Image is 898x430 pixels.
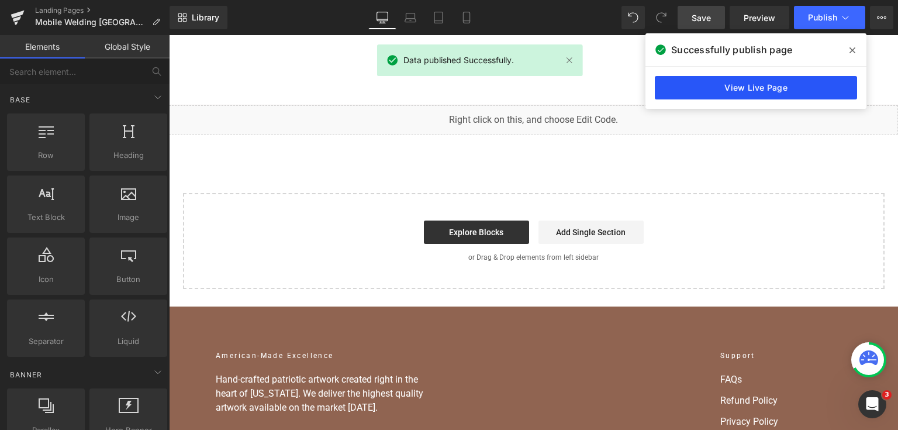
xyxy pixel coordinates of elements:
span: Save [692,12,711,24]
h2: American-Made Excellence [47,315,269,326]
a: View Live Page [655,76,857,99]
a: Explore Blocks [255,185,360,209]
span: Row [11,149,81,161]
button: Publish [794,6,865,29]
a: FAQs [551,338,682,352]
a: Global Style [85,35,170,59]
span: 3 [882,390,892,400]
iframe: Intercom live chat [858,390,886,418]
span: Banner [9,369,43,380]
button: Redo [650,6,673,29]
span: Liquid [93,335,164,348]
span: Base [9,94,32,105]
a: Privacy Policy [551,380,682,394]
p: or Drag & Drop elements from left sidebar [33,218,697,226]
span: Data published Successfully. [403,54,514,67]
a: New Library [170,6,227,29]
span: Preview [744,12,775,24]
a: Tablet [424,6,453,29]
a: Add Single Section [369,185,475,209]
span: Mobile Welding [GEOGRAPHIC_DATA] [35,18,147,27]
a: Mobile [453,6,481,29]
a: Preview [730,6,789,29]
a: Landing Pages [35,6,170,15]
span: Heading [93,149,164,161]
span: Image [93,211,164,223]
a: Desktop [368,6,396,29]
button: More [870,6,893,29]
span: Icon [11,273,81,285]
h2: Support [551,315,682,326]
span: Library [192,12,219,23]
span: Button [93,273,164,285]
span: Text Block [11,211,81,223]
button: Undo [621,6,645,29]
p: Hand-crafted patriotic artwork created right in the heart of [US_STATE]. We deliver the highest q... [47,338,269,380]
span: Publish [808,13,837,22]
a: Refund Policy [551,359,682,373]
a: Laptop [396,6,424,29]
span: Successfully publish page [671,43,792,57]
span: Separator [11,335,81,348]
